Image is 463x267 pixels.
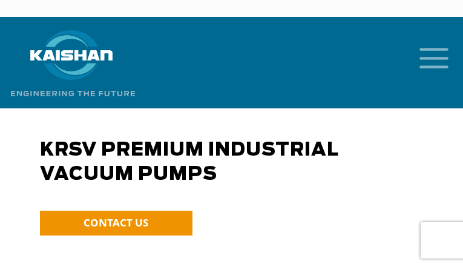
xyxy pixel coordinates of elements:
[11,80,135,96] img: Engineering the future
[40,141,339,183] span: KRSV Premium Industrial Vacuum Pumps
[415,44,435,65] a: mobile menu
[40,211,192,236] a: CONTACT US
[26,30,117,80] img: kaishan logo
[84,216,148,229] span: CONTACT US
